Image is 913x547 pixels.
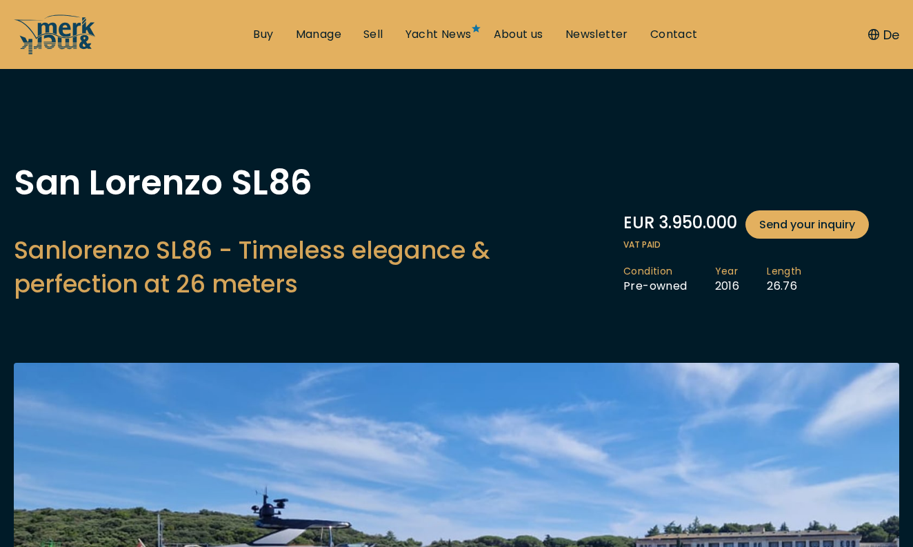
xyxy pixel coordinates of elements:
[767,265,829,294] li: 26.76
[14,166,610,200] h1: San Lorenzo SL86
[623,265,688,279] span: Condition
[745,210,869,239] a: Send your inquiry
[650,27,698,42] a: Contact
[715,265,740,279] span: Year
[767,265,801,279] span: Length
[363,27,383,42] a: Sell
[623,265,715,294] li: Pre-owned
[405,27,472,42] a: Yacht News
[759,216,855,233] span: Send your inquiry
[253,27,273,42] a: Buy
[715,265,767,294] li: 2016
[494,27,543,42] a: About us
[565,27,628,42] a: Newsletter
[623,239,899,251] span: VAT paid
[868,26,899,44] button: De
[14,233,610,301] h2: Sanlorenzo SL86 - Timeless elegance & perfection at 26 meters
[296,27,341,42] a: Manage
[623,210,899,239] div: EUR 3.950.000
